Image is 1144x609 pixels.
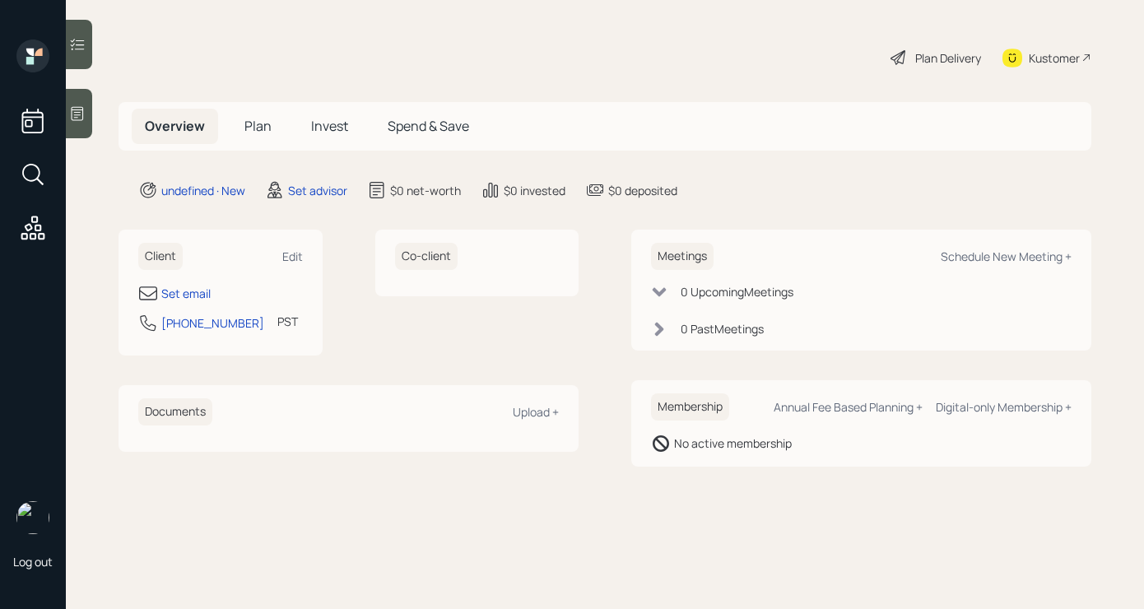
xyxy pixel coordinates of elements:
[1029,49,1080,67] div: Kustomer
[138,243,183,270] h6: Client
[145,117,205,135] span: Overview
[608,182,677,199] div: $0 deposited
[681,283,793,300] div: 0 Upcoming Meeting s
[277,313,298,330] div: PST
[504,182,565,199] div: $0 invested
[13,554,53,569] div: Log out
[941,249,1072,264] div: Schedule New Meeting +
[674,435,792,452] div: No active membership
[915,49,981,67] div: Plan Delivery
[244,117,272,135] span: Plan
[395,243,458,270] h6: Co-client
[282,249,303,264] div: Edit
[311,117,348,135] span: Invest
[681,320,764,337] div: 0 Past Meeting s
[651,243,714,270] h6: Meetings
[16,501,49,534] img: aleksandra-headshot.png
[138,398,212,425] h6: Documents
[161,182,245,199] div: undefined · New
[161,314,264,332] div: [PHONE_NUMBER]
[936,399,1072,415] div: Digital-only Membership +
[513,404,559,420] div: Upload +
[390,182,461,199] div: $0 net-worth
[288,182,347,199] div: Set advisor
[161,285,211,302] div: Set email
[774,399,923,415] div: Annual Fee Based Planning +
[651,393,729,421] h6: Membership
[388,117,469,135] span: Spend & Save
